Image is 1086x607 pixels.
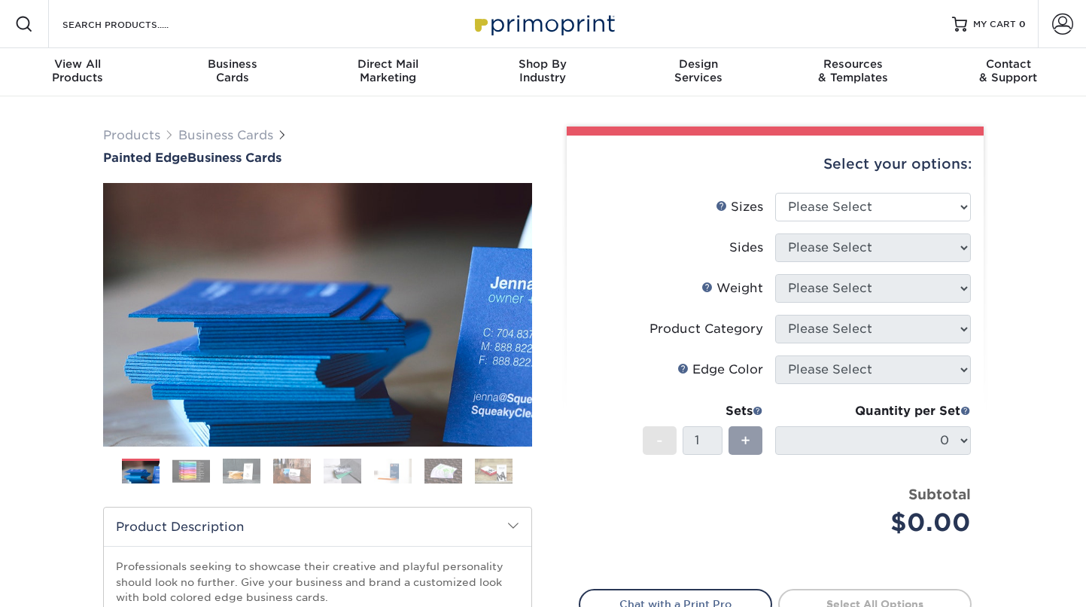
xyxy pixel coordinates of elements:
div: & Templates [776,57,931,84]
div: Weight [701,279,763,297]
img: Business Cards 08 [475,458,513,484]
div: Services [621,57,776,84]
div: Sets [643,402,763,420]
div: & Support [931,57,1086,84]
img: Business Cards 04 [273,458,311,484]
strong: Subtotal [908,486,971,502]
span: Shop By [465,57,620,71]
span: MY CART [973,18,1016,31]
div: Sizes [716,198,763,216]
a: Shop ByIndustry [465,48,620,96]
div: $0.00 [786,505,971,541]
span: + [741,429,750,452]
div: Marketing [310,57,465,84]
a: Contact& Support [931,48,1086,96]
img: Painted Edge 01 [103,100,532,529]
span: - [656,429,663,452]
img: Business Cards 06 [374,458,412,484]
span: 0 [1019,19,1026,29]
div: Quantity per Set [775,402,971,420]
a: Resources& Templates [776,48,931,96]
img: Business Cards 07 [424,458,462,484]
div: Industry [465,57,620,84]
span: Painted Edge [103,151,187,165]
h1: Business Cards [103,151,532,165]
a: Direct MailMarketing [310,48,465,96]
span: Design [621,57,776,71]
input: SEARCH PRODUCTS..... [61,15,208,33]
span: Business [155,57,310,71]
div: Sides [729,239,763,257]
a: Painted EdgeBusiness Cards [103,151,532,165]
span: Contact [931,57,1086,71]
a: BusinessCards [155,48,310,96]
img: Business Cards 01 [122,453,160,491]
img: Primoprint [468,8,619,40]
span: Resources [776,57,931,71]
div: Edge Color [677,361,763,379]
a: Products [103,128,160,142]
span: Direct Mail [310,57,465,71]
div: Select your options: [579,136,972,193]
img: Business Cards 05 [324,458,361,484]
div: Cards [155,57,310,84]
img: Business Cards 02 [172,459,210,483]
a: Business Cards [178,128,273,142]
h2: Product Description [104,508,531,546]
div: Product Category [649,320,763,338]
img: Business Cards 03 [223,458,260,484]
a: DesignServices [621,48,776,96]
